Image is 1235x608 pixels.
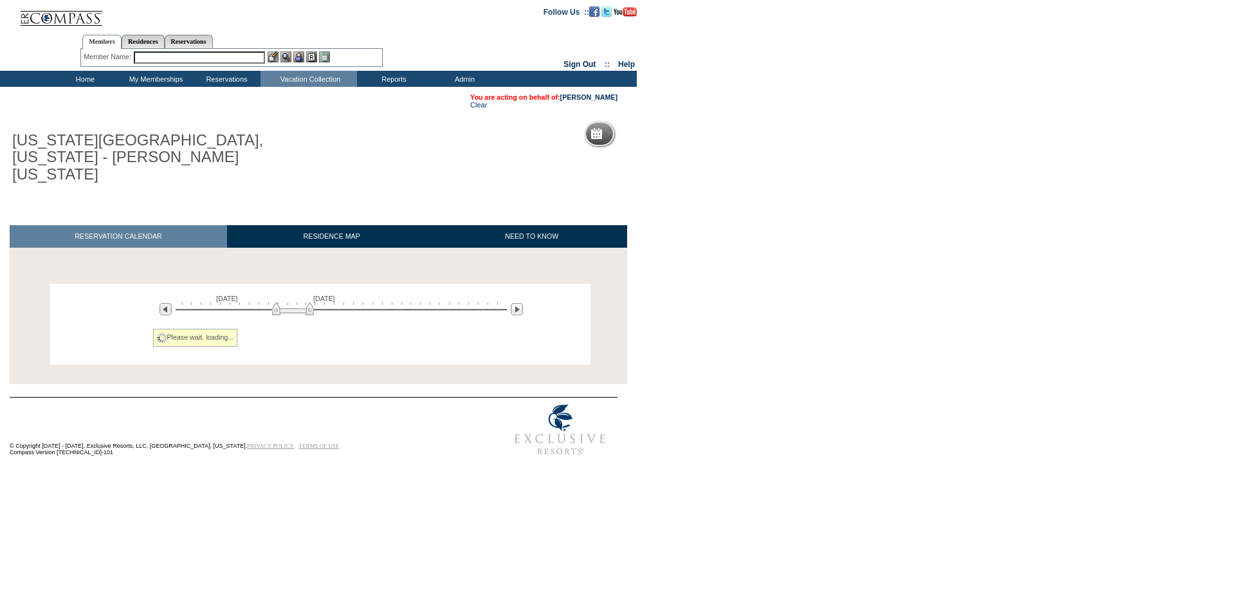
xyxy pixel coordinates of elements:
[247,443,294,449] a: PRIVACY POLICY
[153,329,238,347] div: Please wait, loading...
[589,6,599,17] img: Become our fan on Facebook
[319,51,330,62] img: b_calculator.gif
[293,51,304,62] img: Impersonate
[605,60,610,69] span: ::
[157,333,167,343] img: spinner2.gif
[428,71,499,87] td: Admin
[119,71,190,87] td: My Memberships
[190,71,261,87] td: Reservations
[261,71,357,87] td: Vacation Collection
[563,60,596,69] a: Sign Out
[601,6,612,17] img: Follow us on Twitter
[544,6,589,17] td: Follow Us ::
[122,35,165,48] a: Residences
[84,51,133,62] div: Member Name:
[165,35,213,48] a: Reservations
[216,295,238,302] span: [DATE]
[614,7,637,17] img: Subscribe to our YouTube Channel
[160,303,172,315] img: Previous
[470,93,617,101] span: You are acting on behalf of:
[10,225,227,248] a: RESERVATION CALENDAR
[511,303,523,315] img: Next
[48,71,119,87] td: Home
[357,71,428,87] td: Reports
[10,398,460,462] td: © Copyright [DATE] - [DATE]. Exclusive Resorts, LLC. [GEOGRAPHIC_DATA], [US_STATE]. Compass Versi...
[614,7,637,15] a: Subscribe to our YouTube Channel
[470,101,487,109] a: Clear
[280,51,291,62] img: View
[299,443,340,449] a: TERMS OF USE
[601,7,612,15] a: Follow us on Twitter
[436,225,627,248] a: NEED TO KNOW
[313,295,335,302] span: [DATE]
[560,93,617,101] a: [PERSON_NAME]
[306,51,317,62] img: Reservations
[10,129,298,185] h1: [US_STATE][GEOGRAPHIC_DATA], [US_STATE] - [PERSON_NAME] [US_STATE]
[227,225,437,248] a: RESIDENCE MAP
[607,130,706,138] h5: Reservation Calendar
[589,7,599,15] a: Become our fan on Facebook
[268,51,279,62] img: b_edit.gif
[82,35,122,49] a: Members
[502,398,617,462] img: Exclusive Resorts
[618,60,635,69] a: Help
